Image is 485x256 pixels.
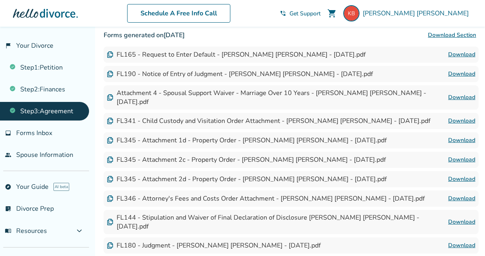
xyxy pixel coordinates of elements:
div: FL180 - Judgment - [PERSON_NAME] [PERSON_NAME] - [DATE].pdf [107,241,321,250]
img: Document [107,157,113,163]
img: Document [107,176,113,182]
a: Download [448,194,475,203]
img: Document [107,219,113,225]
div: FL345 - Attachment 2c - Property Order - [PERSON_NAME] [PERSON_NAME] - [DATE].pdf [107,155,386,164]
div: FL341 - Child Custody and Visitation Order Attachment - [PERSON_NAME] [PERSON_NAME] - [DATE].pdf [107,116,430,125]
span: menu_book [5,228,11,234]
div: FL144 - Stipulation and Waiver of Final Declaration of Disclosure [PERSON_NAME] [PERSON_NAME] - [... [107,213,448,231]
button: Download Section [425,27,479,43]
span: explore [5,184,11,190]
span: flag_2 [5,42,11,49]
div: Attachment 4 - Spousal Support Waiver - Marriage Over 10 Years - [PERSON_NAME] [PERSON_NAME] - [D... [107,89,448,106]
span: Get Support [289,10,321,17]
img: Document [107,71,113,77]
a: phone_in_talkGet Support [280,10,321,17]
iframe: Chat Widget [445,217,485,256]
span: list_alt_check [5,205,11,212]
img: Document [107,137,113,144]
span: inbox [5,130,11,136]
h3: Forms generated on [DATE] [104,27,479,43]
img: Document [107,195,113,202]
img: blaisdellkaibiology@gmail.com [343,5,359,21]
img: Document [107,94,113,101]
div: FL345 - Attachment 1d - Property Order - [PERSON_NAME] [PERSON_NAME] - [DATE].pdf [107,136,387,145]
span: Resources [5,226,47,235]
span: Forms Inbox [16,129,52,138]
img: Document [107,242,113,249]
img: Document [107,118,113,124]
img: Document [107,51,113,58]
span: phone_in_talk [280,10,286,17]
span: people [5,152,11,158]
div: FL165 - Request to Enter Default - [PERSON_NAME] [PERSON_NAME] - [DATE].pdf [107,50,366,59]
a: Download [448,155,475,165]
a: Download [448,116,475,126]
a: Schedule A Free Info Call [127,4,230,23]
a: Download [448,174,475,184]
span: AI beta [53,183,69,191]
a: Download [448,50,475,59]
a: Download [448,93,475,102]
div: FL345 - Attachment 2d - Property Order - [PERSON_NAME] [PERSON_NAME] - [DATE].pdf [107,175,387,184]
a: Download [448,69,475,79]
div: FL190 - Notice of Entry of Judgment - [PERSON_NAME] [PERSON_NAME] - [DATE].pdf [107,70,373,78]
span: expand_more [74,226,84,236]
span: shopping_cart [327,8,337,18]
a: Download [448,135,475,145]
span: [PERSON_NAME] [PERSON_NAME] [363,9,472,18]
div: FL346 - Attorney's Fees and Costs Order Attachment - [PERSON_NAME] [PERSON_NAME] - [DATE].pdf [107,194,425,203]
